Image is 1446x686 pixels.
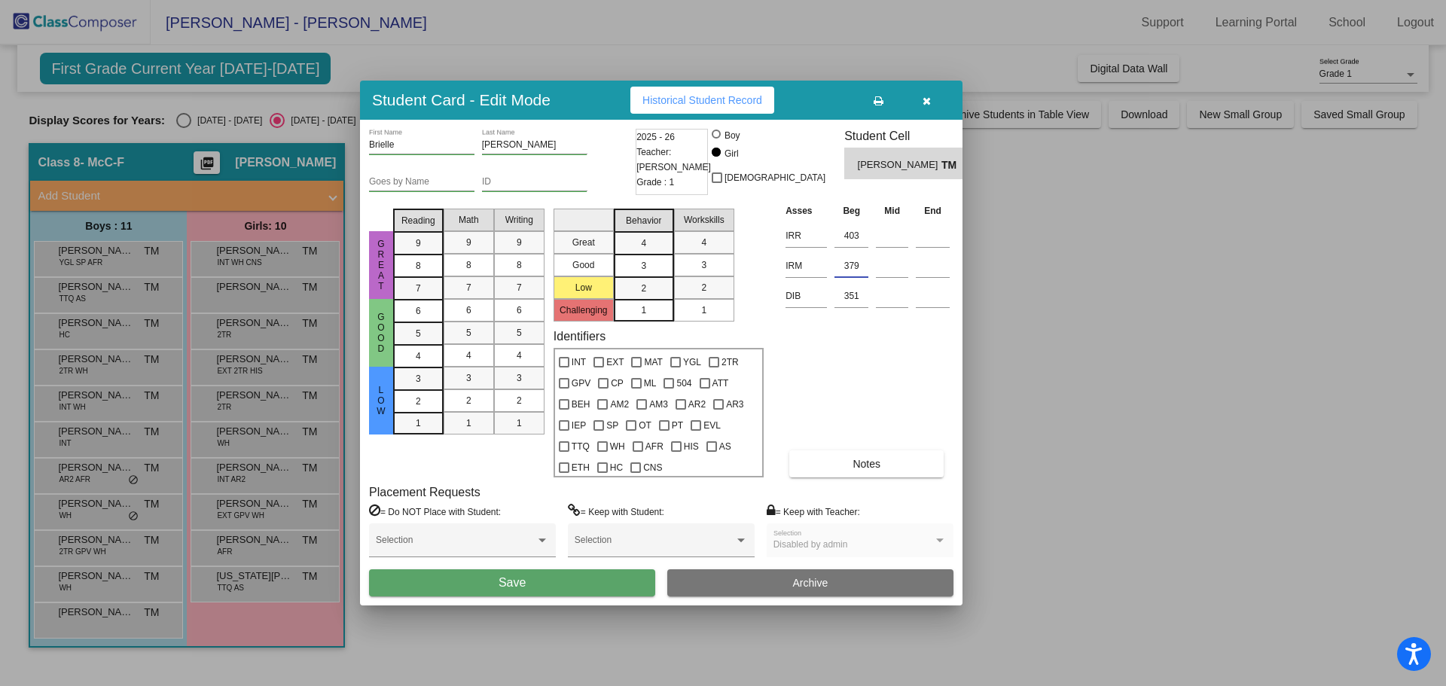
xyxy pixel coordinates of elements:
[789,450,944,477] button: Notes
[712,374,729,392] span: ATT
[844,129,975,143] h3: Student Cell
[683,353,701,371] span: YGL
[416,304,421,318] span: 6
[517,349,522,362] span: 4
[572,416,586,434] span: IEP
[416,282,421,295] span: 7
[610,395,629,413] span: AM2
[672,416,683,434] span: PT
[688,395,706,413] span: AR2
[642,94,762,106] span: Historical Student Record
[636,175,674,190] span: Grade : 1
[572,459,590,477] span: ETH
[701,258,706,272] span: 3
[606,416,618,434] span: SP
[767,504,860,519] label: = Keep with Teacher:
[912,203,953,219] th: End
[645,438,664,456] span: AFR
[401,214,435,227] span: Reading
[667,569,953,596] button: Archive
[416,327,421,340] span: 5
[466,281,471,294] span: 7
[641,236,646,250] span: 4
[636,130,675,145] span: 2025 - 26
[793,577,828,589] span: Archive
[466,236,471,249] span: 9
[606,353,624,371] span: EXT
[416,349,421,363] span: 4
[416,416,421,430] span: 1
[773,539,848,550] span: Disabled by admin
[703,416,721,434] span: EVL
[416,236,421,250] span: 9
[466,326,471,340] span: 5
[858,157,941,173] span: [PERSON_NAME]
[517,326,522,340] span: 5
[572,374,590,392] span: GPV
[676,374,691,392] span: 504
[786,224,827,247] input: assessment
[505,213,533,227] span: Writing
[466,258,471,272] span: 8
[466,303,471,317] span: 6
[725,169,825,187] span: [DEMOGRAPHIC_DATA]
[641,259,646,273] span: 3
[726,395,743,413] span: AR3
[459,213,479,227] span: Math
[572,353,586,371] span: INT
[724,147,739,160] div: Girl
[611,374,624,392] span: CP
[684,438,699,456] span: HIS
[374,385,388,416] span: Low
[649,395,668,413] span: AM3
[724,129,740,142] div: Boy
[568,504,664,519] label: = Keep with Student:
[719,438,731,456] span: AS
[416,395,421,408] span: 2
[466,394,471,407] span: 2
[416,372,421,386] span: 3
[572,438,590,456] span: TTQ
[721,353,739,371] span: 2TR
[853,458,880,470] span: Notes
[372,90,551,109] h3: Student Card - Edit Mode
[499,576,526,589] span: Save
[517,303,522,317] span: 6
[374,312,388,354] span: Good
[369,504,501,519] label: = Do NOT Place with Student:
[466,349,471,362] span: 4
[517,371,522,385] span: 3
[626,214,661,227] span: Behavior
[517,236,522,249] span: 9
[684,213,725,227] span: Workskills
[701,281,706,294] span: 2
[643,459,662,477] span: CNS
[630,87,774,114] button: Historical Student Record
[786,285,827,307] input: assessment
[466,371,471,385] span: 3
[831,203,872,219] th: Beg
[701,303,706,317] span: 1
[610,438,625,456] span: WH
[517,416,522,430] span: 1
[572,395,590,413] span: BEH
[641,282,646,295] span: 2
[872,203,912,219] th: Mid
[369,485,480,499] label: Placement Requests
[701,236,706,249] span: 4
[636,145,711,175] span: Teacher: [PERSON_NAME]
[644,374,657,392] span: ML
[554,329,606,343] label: Identifiers
[941,157,962,173] span: TM
[374,239,388,291] span: Great
[466,416,471,430] span: 1
[641,303,646,317] span: 1
[517,258,522,272] span: 8
[517,394,522,407] span: 2
[369,177,474,188] input: goes by name
[639,416,651,434] span: OT
[517,281,522,294] span: 7
[644,353,662,371] span: MAT
[786,255,827,277] input: assessment
[416,259,421,273] span: 8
